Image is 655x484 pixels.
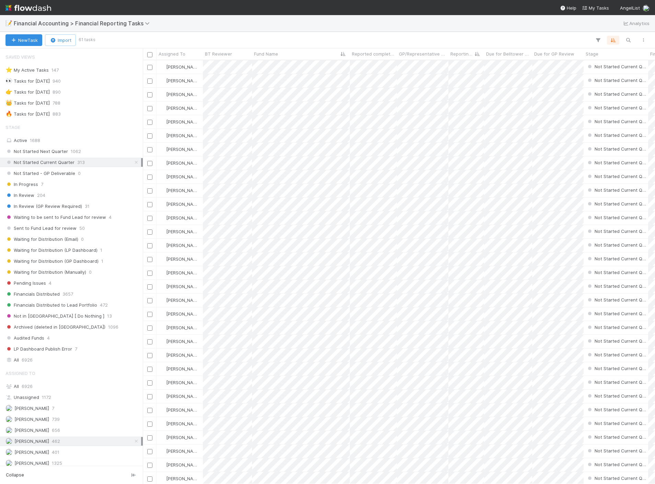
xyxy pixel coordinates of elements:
input: Toggle Row Selected [147,243,152,248]
div: [PERSON_NAME] [159,91,199,98]
img: avatar_c7c7de23-09de-42ad-8e02-7981c37ee075.png [160,92,165,97]
span: Pending Issues [5,279,46,287]
span: 401 [52,448,59,457]
span: [PERSON_NAME] [166,256,201,262]
span: 1 [100,246,102,255]
img: avatar_c7c7de23-09de-42ad-8e02-7981c37ee075.png [160,435,165,440]
div: [PERSON_NAME] [159,105,199,111]
span: 7 [41,180,43,189]
img: avatar_c7c7de23-09de-42ad-8e02-7981c37ee075.png [160,270,165,275]
span: Archived (deleted in [GEOGRAPHIC_DATA]) [5,323,105,331]
img: avatar_c7c7de23-09de-42ad-8e02-7981c37ee075.png [160,133,165,138]
span: Waiting for Distribution (Email) [5,235,78,244]
span: 4 [47,334,50,342]
div: [PERSON_NAME] [159,338,199,345]
span: [PERSON_NAME] [166,64,201,70]
span: Assigned To [159,50,185,57]
div: [PERSON_NAME] [159,77,199,84]
span: 313 [77,158,85,167]
img: avatar_c7c7de23-09de-42ad-8e02-7981c37ee075.png [160,188,165,193]
div: [PERSON_NAME] [159,269,199,276]
span: Waiting for Distribution (GP Dashboard) [5,257,99,265]
input: Toggle Row Selected [147,120,152,125]
span: [PERSON_NAME] [14,438,49,444]
div: [PERSON_NAME] [159,118,199,125]
input: Toggle Row Selected [147,408,152,413]
span: 13 [107,312,112,320]
span: 204 [37,191,45,200]
div: [PERSON_NAME] [159,187,199,194]
span: [PERSON_NAME] [166,380,201,385]
span: [PERSON_NAME] [166,133,201,138]
span: [PERSON_NAME] [166,339,201,344]
button: NewTask [5,34,42,46]
div: Not Started Current Quarter [586,200,648,207]
img: avatar_c7c7de23-09de-42ad-8e02-7981c37ee075.png [160,284,165,289]
div: Tasks for [DATE] [5,88,50,96]
span: Assigned To [5,366,35,380]
div: [PERSON_NAME] [159,461,199,468]
span: Due for Belltower Review [486,50,530,57]
div: [PERSON_NAME] [159,228,199,235]
input: Toggle Row Selected [147,216,152,221]
span: 📝 [5,20,12,26]
span: AngelList [620,5,640,11]
div: Tasks for [DATE] [5,110,50,118]
span: [PERSON_NAME] [166,201,201,207]
div: Not Started Current Quarter [586,406,648,413]
div: Not Started Current Quarter [586,241,648,248]
div: [PERSON_NAME] [159,365,199,372]
span: [PERSON_NAME] [166,421,201,426]
span: [PERSON_NAME] [166,435,201,440]
div: Not Started Current Quarter [586,379,648,386]
span: [PERSON_NAME] [14,449,49,455]
small: 61 tasks [79,37,95,43]
span: [PERSON_NAME] [14,460,49,466]
span: 7 [52,404,54,413]
span: 4 [49,279,51,287]
span: 1688 [30,138,40,143]
span: 883 [53,110,61,118]
div: [PERSON_NAME] [159,324,199,331]
span: 890 [53,88,61,96]
span: 0 [78,169,81,178]
span: Audited Funds [5,334,44,342]
span: BT Reviewer [205,50,232,57]
div: Tasks for [DATE] [5,99,50,107]
span: Fund Name [254,50,278,57]
input: Toggle Row Selected [147,353,152,358]
span: [PERSON_NAME] [166,393,201,399]
div: [PERSON_NAME] [159,173,199,180]
span: 462 [52,437,60,446]
button: Import [45,34,76,46]
span: 6926 [22,356,33,364]
div: [PERSON_NAME] [159,475,199,482]
div: Not Started Current Quarter [586,214,648,221]
img: avatar_c7c7de23-09de-42ad-8e02-7981c37ee075.png [160,297,165,303]
div: Not Started Current Quarter [586,77,648,84]
span: 31 [85,202,90,211]
input: Toggle Row Selected [147,312,152,317]
img: avatar_c7c7de23-09de-42ad-8e02-7981c37ee075.png [160,215,165,221]
div: Not Started Current Quarter [586,351,648,358]
div: Not Started Current Quarter [586,420,648,427]
input: Toggle Row Selected [147,435,152,440]
img: avatar_c7c7de23-09de-42ad-8e02-7981c37ee075.png [160,229,165,234]
input: Toggle Row Selected [147,147,152,152]
span: LP Dashboard Publish Error [5,345,72,353]
img: avatar_c7c7de23-09de-42ad-8e02-7981c37ee075.png [160,119,165,125]
span: Stage [5,120,20,134]
div: Not Started Current Quarter [586,310,648,317]
img: avatar_c7c7de23-09de-42ad-8e02-7981c37ee075.png [160,421,165,426]
span: ⭐ [5,67,12,73]
span: [PERSON_NAME] [166,270,201,275]
input: Toggle All Rows Selected [147,52,152,57]
div: Tasks for [DATE] [5,77,50,85]
input: Toggle Row Selected [147,476,152,482]
div: [PERSON_NAME] [159,352,199,358]
div: My Active Tasks [5,66,49,74]
div: [PERSON_NAME] [159,434,199,441]
span: 940 [53,77,61,85]
img: avatar_c7c7de23-09de-42ad-8e02-7981c37ee075.png [160,407,165,413]
span: [PERSON_NAME] [166,352,201,358]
